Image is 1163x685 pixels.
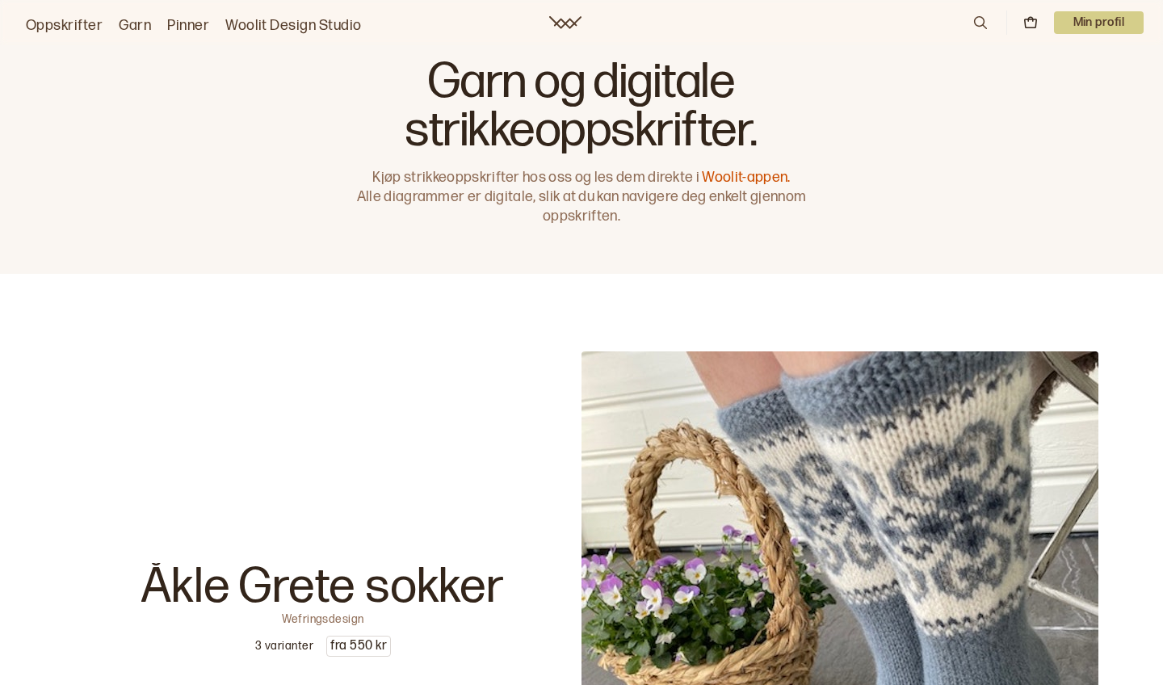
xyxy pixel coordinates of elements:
[282,611,364,623] p: Wefringsdesign
[349,58,814,155] h1: Garn og digitale strikkeoppskrifter.
[349,168,814,226] p: Kjøp strikkeoppskrifter hos oss og les dem direkte i Alle diagrammer er digitale, slik at du kan ...
[26,15,103,37] a: Oppskrifter
[1054,11,1144,34] p: Min profil
[255,638,313,654] p: 3 varianter
[119,15,151,37] a: Garn
[327,637,390,656] p: fra 550 kr
[141,563,505,611] p: Åkle Grete sokker
[549,16,581,29] a: Woolit
[702,169,790,186] a: Woolit-appen.
[167,15,209,37] a: Pinner
[1054,11,1144,34] button: User dropdown
[225,15,362,37] a: Woolit Design Studio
